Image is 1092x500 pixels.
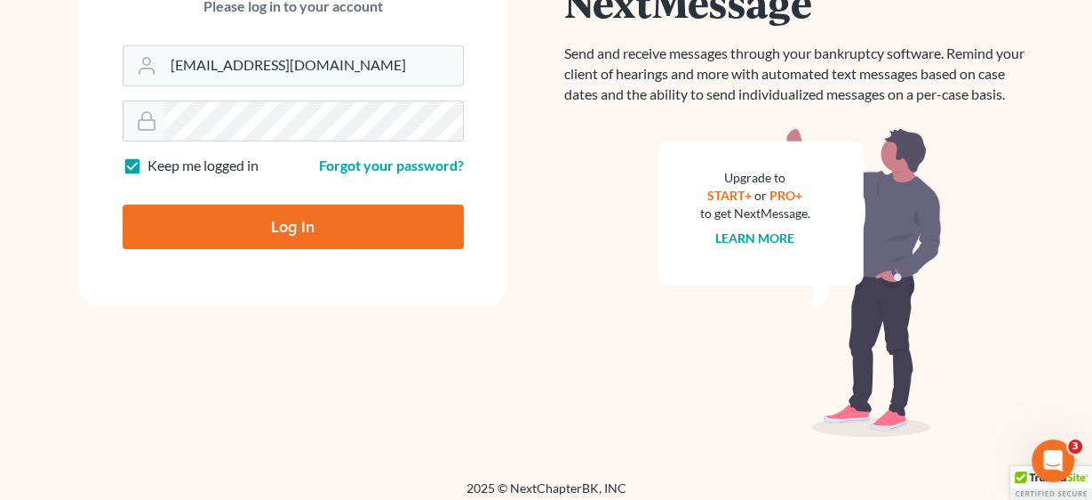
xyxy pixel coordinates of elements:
[319,157,464,173] a: Forgot your password?
[1068,440,1082,454] span: 3
[163,46,463,85] input: Email Address
[1032,440,1074,482] iframe: Intercom live chat
[147,156,259,176] label: Keep me logged in
[1010,466,1092,500] div: TrustedSite Certified
[700,205,810,222] div: to get NextMessage.
[658,126,942,438] img: nextmessage_bg-59042aed3d76b12b5cd301f8e5b87938c9018125f34e5fa2b7a6b67550977c72.svg
[769,188,802,203] a: PRO+
[700,169,810,187] div: Upgrade to
[564,44,1035,105] p: Send and receive messages through your bankruptcy software. Remind your client of hearings and mo...
[754,188,767,203] span: or
[715,230,794,246] a: Learn more
[707,188,752,203] a: START+
[123,205,464,249] input: Log In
